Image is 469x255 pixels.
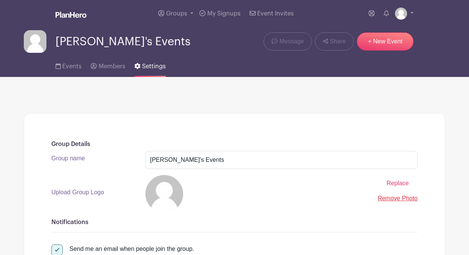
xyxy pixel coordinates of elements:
[315,32,354,51] a: Share
[51,219,418,226] h6: Notifications
[279,37,304,46] span: Message
[166,11,187,17] span: Groups
[51,141,418,148] h6: Group Details
[378,195,418,201] a: Remove Photo
[69,244,194,253] div: Send me an email when people join the group.
[145,175,183,213] img: default-ce2991bfa6775e67f084385cd625a349d9dcbb7a52a09fb2fda1e96e2d18dcdb.png
[257,11,294,17] span: Event Invites
[264,32,312,51] a: Message
[387,180,409,186] span: Replace
[395,8,407,20] img: default-ce2991bfa6775e67f084385cd625a349d9dcbb7a52a09fb2fda1e96e2d18dcdb.png
[330,37,346,46] span: Share
[62,63,82,69] span: Events
[134,53,166,77] a: Settings
[91,53,125,77] a: Members
[56,35,190,48] span: [PERSON_NAME]'s Events
[51,188,104,197] label: Upload Group Logo
[357,32,413,51] a: + New Event
[51,154,85,163] label: Group name
[99,63,125,69] span: Members
[207,11,241,17] span: My Signups
[24,30,46,53] img: default-ce2991bfa6775e67f084385cd625a349d9dcbb7a52a09fb2fda1e96e2d18dcdb.png
[56,53,82,77] a: Events
[142,63,166,69] span: Settings
[56,12,86,18] img: logo_white-6c42ec7e38ccf1d336a20a19083b03d10ae64f83f12c07503d8b9e83406b4c7d.svg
